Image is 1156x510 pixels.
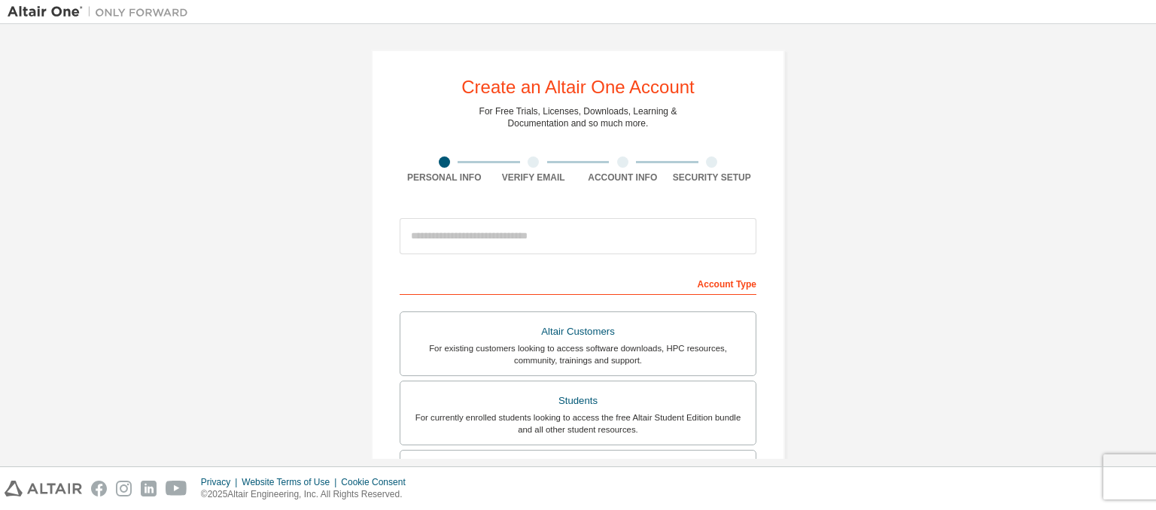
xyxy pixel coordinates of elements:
[91,481,107,496] img: facebook.svg
[141,481,157,496] img: linkedin.svg
[116,481,132,496] img: instagram.svg
[578,172,668,184] div: Account Info
[400,172,489,184] div: Personal Info
[409,342,747,366] div: For existing customers looking to access software downloads, HPC resources, community, trainings ...
[5,481,82,496] img: altair_logo.svg
[409,411,747,436] div: For currently enrolled students looking to access the free Altair Student Edition bundle and all ...
[242,476,341,488] div: Website Terms of Use
[461,78,695,96] div: Create an Altair One Account
[479,105,677,129] div: For Free Trials, Licenses, Downloads, Learning & Documentation and so much more.
[166,481,187,496] img: youtube.svg
[8,5,196,20] img: Altair One
[341,476,414,488] div: Cookie Consent
[201,488,415,501] p: © 2025 Altair Engineering, Inc. All Rights Reserved.
[400,271,756,295] div: Account Type
[668,172,757,184] div: Security Setup
[201,476,242,488] div: Privacy
[409,390,747,411] div: Students
[489,172,579,184] div: Verify Email
[409,321,747,342] div: Altair Customers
